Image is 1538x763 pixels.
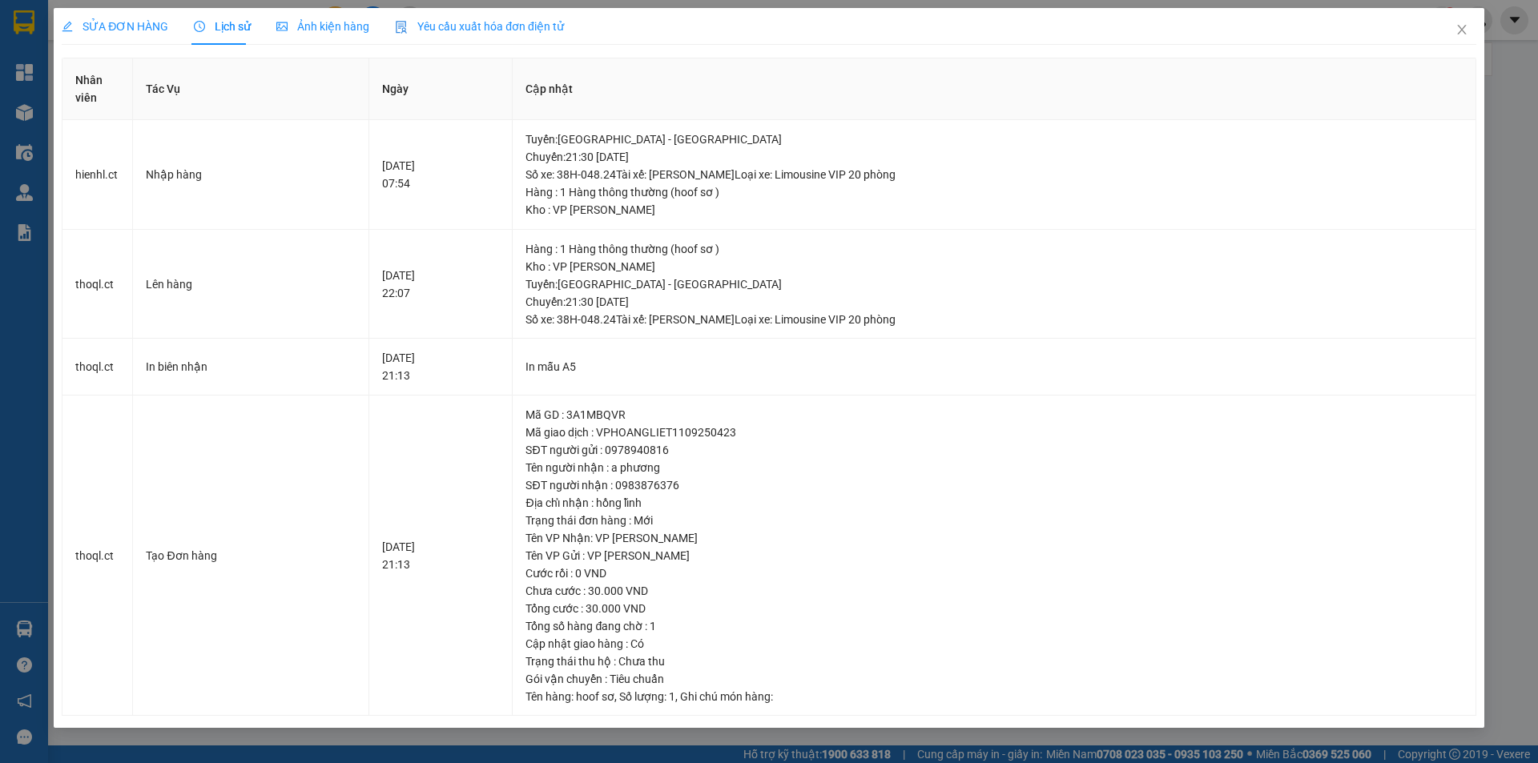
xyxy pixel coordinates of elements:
[276,20,369,33] span: Ảnh kiện hàng
[194,21,205,32] span: clock-circle
[62,230,133,339] td: thoql.ct
[62,120,133,230] td: hienhl.ct
[525,201,1462,219] div: Kho : VP [PERSON_NAME]
[62,20,168,33] span: SỬA ĐƠN HÀNG
[146,547,355,564] div: Tạo Đơn hàng
[62,21,73,32] span: edit
[194,20,251,33] span: Lịch sử
[525,358,1462,375] div: In mẫu A5
[395,20,564,33] span: Yêu cầu xuất hóa đơn điện tử
[382,349,500,384] div: [DATE] 21:13
[669,690,675,703] span: 1
[525,653,1462,670] div: Trạng thái thu hộ : Chưa thu
[146,358,355,375] div: In biên nhận
[576,690,614,703] span: hoof sơ
[382,157,500,192] div: [DATE] 07:54
[525,617,1462,635] div: Tổng số hàng đang chờ : 1
[525,183,1462,201] div: Hàng : 1 Hàng thông thường (hoof sơ )
[525,512,1462,529] div: Trạng thái đơn hàng : Mới
[525,476,1462,494] div: SĐT người nhận : 0983876376
[525,275,1462,328] div: Tuyến : [GEOGRAPHIC_DATA] - [GEOGRAPHIC_DATA] Chuyến: 21:30 [DATE] Số xe: 38H-048.24 Tài xế: [PER...
[525,564,1462,582] div: Cước rồi : 0 VND
[369,58,513,120] th: Ngày
[62,58,133,120] th: Nhân viên
[133,58,368,120] th: Tác Vụ
[525,547,1462,564] div: Tên VP Gửi : VP [PERSON_NAME]
[525,635,1462,653] div: Cập nhật giao hàng : Có
[525,459,1462,476] div: Tên người nhận : a phương
[525,600,1462,617] div: Tổng cước : 30.000 VND
[62,396,133,717] td: thoql.ct
[525,424,1462,441] div: Mã giao dịch : VPHOANGLIET1109250423
[513,58,1476,120] th: Cập nhật
[62,339,133,396] td: thoql.ct
[525,670,1462,688] div: Gói vận chuyển : Tiêu chuẩn
[525,494,1462,512] div: Địa chỉ nhận : hồng lĩnh
[382,267,500,302] div: [DATE] 22:07
[525,688,1462,705] div: Tên hàng: , Số lượng: , Ghi chú món hàng:
[525,240,1462,258] div: Hàng : 1 Hàng thông thường (hoof sơ )
[525,441,1462,459] div: SĐT người gửi : 0978940816
[1455,23,1468,36] span: close
[525,406,1462,424] div: Mã GD : 3A1MBQVR
[146,166,355,183] div: Nhập hàng
[525,529,1462,547] div: Tên VP Nhận: VP [PERSON_NAME]
[525,131,1462,183] div: Tuyến : [GEOGRAPHIC_DATA] - [GEOGRAPHIC_DATA] Chuyến: 21:30 [DATE] Số xe: 38H-048.24 Tài xế: [PER...
[146,275,355,293] div: Lên hàng
[395,21,408,34] img: icon
[525,258,1462,275] div: Kho : VP [PERSON_NAME]
[382,538,500,573] div: [DATE] 21:13
[525,582,1462,600] div: Chưa cước : 30.000 VND
[1439,8,1484,53] button: Close
[276,21,288,32] span: picture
